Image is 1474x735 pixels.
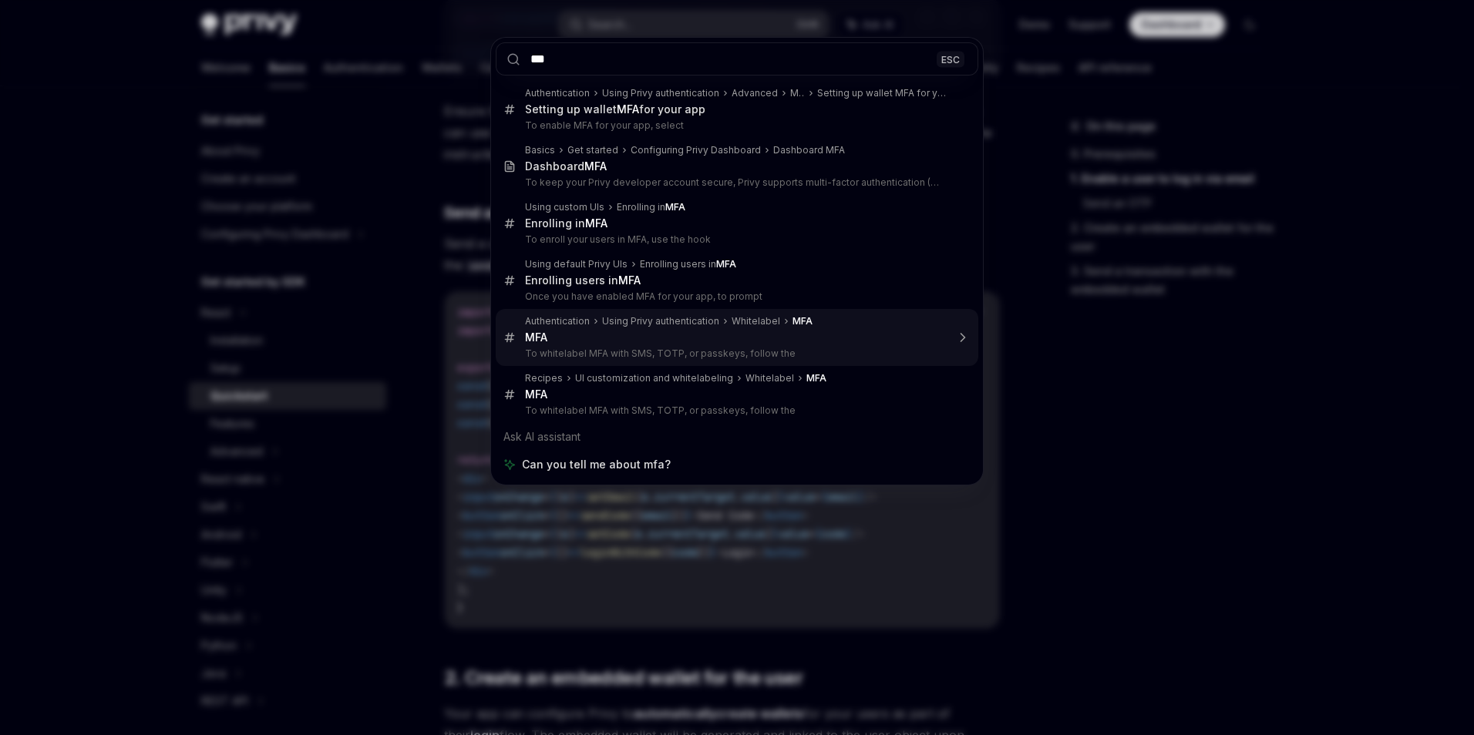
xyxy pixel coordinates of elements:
[817,87,946,99] div: Setting up wallet MFA for your app
[525,233,946,246] p: To enroll your users in MFA, use the hook
[525,102,705,116] div: Setting up wallet for your app
[525,290,946,303] p: Once you have enabled MFA for your app, to prompt
[525,404,946,417] p: To whitelabel MFA with SMS, TOTP, or passkeys, follow the
[525,388,547,401] b: MFA
[602,87,719,99] div: Using Privy authentication
[525,347,946,360] p: To whitelabel MFA with SMS, TOTP, or passkeys, follow the
[665,201,685,213] b: MFA
[525,144,555,156] div: Basics
[525,331,547,344] b: MFA
[525,87,590,99] div: Authentication
[525,201,604,213] div: Using custom UIs
[525,258,628,270] div: Using default Privy UIs
[631,144,761,156] div: Configuring Privy Dashboard
[617,102,639,116] b: MFA
[496,423,978,451] div: Ask AI assistant
[525,315,590,327] div: Authentication
[525,159,607,173] div: Dashboard
[567,144,618,156] div: Get started
[732,315,780,327] div: Whitelabel
[640,258,736,270] div: Enrolling users in
[716,258,736,270] b: MFA
[793,315,813,327] b: MFA
[937,51,964,67] div: ESC
[525,372,563,384] div: Recipes
[602,315,719,327] div: Using Privy authentication
[522,457,671,472] span: Can you tell me about mfa?
[585,216,607,230] b: MFA
[575,372,733,384] div: UI customization and whitelabeling
[773,144,845,156] div: Dashboard MFA
[525,274,641,287] div: Enrolling users in
[790,87,805,99] div: MFA
[745,372,794,384] div: Whitelabel
[525,119,946,132] p: To enable MFA for your app, select
[525,176,946,189] p: To keep your Privy developer account secure, Privy supports multi-factor authentication (MFA). Dash
[618,274,641,287] b: MFA
[525,216,607,230] div: Enrolling in
[617,201,685,213] div: Enrolling in
[584,159,607,173] b: MFA
[732,87,778,99] div: Advanced
[806,372,826,384] b: MFA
